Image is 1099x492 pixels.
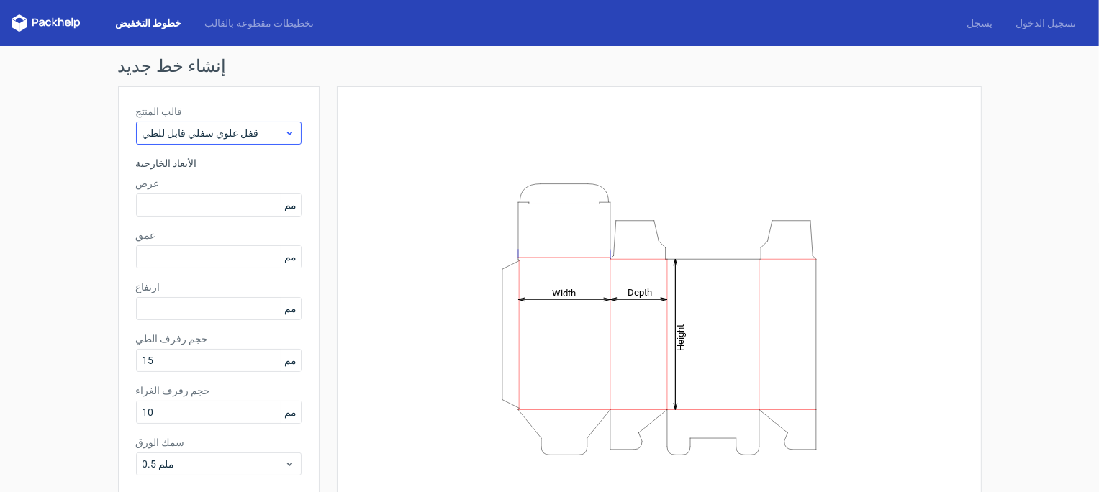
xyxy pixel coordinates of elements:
font: قالب المنتج [136,106,183,117]
font: الأبعاد الخارجية [136,158,197,169]
tspan: Height [675,324,686,350]
font: مم [285,355,297,366]
font: مم [285,199,297,211]
font: مم [285,406,297,418]
tspan: Depth [628,287,652,298]
font: حجم رفرف الطي [136,333,209,345]
a: تخطيطات مقطوعة بالقالب [193,16,325,30]
a: خطوط التخفيض [104,16,193,30]
font: إنشاء خط جديد [118,56,227,76]
a: تسجيل الدخول [1004,16,1087,30]
font: تخطيطات مقطوعة بالقالب [204,17,314,29]
font: قفل علوي سفلي قابل للطي [143,127,259,139]
font: مم [285,251,297,263]
font: سمك الورق [136,437,185,448]
font: 0.5 ملم [143,458,175,470]
font: تسجيل الدخول [1016,17,1076,29]
font: خطوط التخفيض [115,17,181,29]
font: يسجل [967,17,992,29]
tspan: Width [551,287,575,298]
font: عرض [136,178,160,189]
font: عمق [136,229,156,241]
font: ارتفاع [136,281,160,293]
font: مم [285,303,297,314]
font: حجم رفرف الغراء [136,385,211,396]
a: يسجل [955,16,1004,30]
